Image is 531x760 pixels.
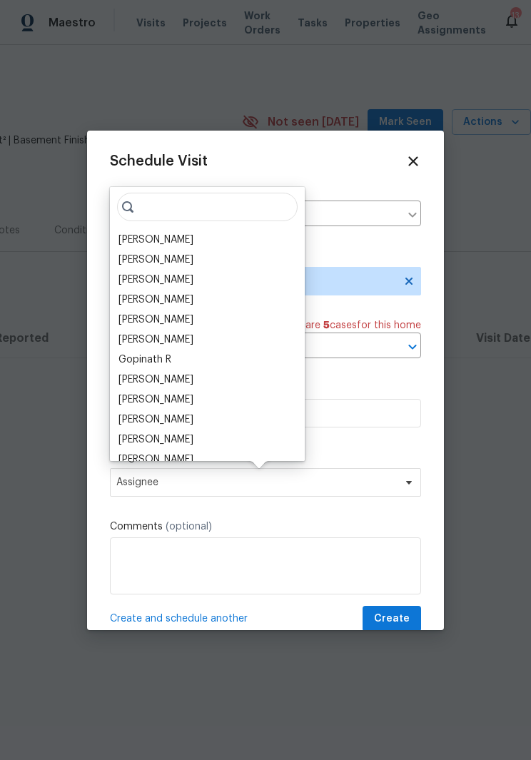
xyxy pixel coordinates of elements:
div: [PERSON_NAME] [118,313,193,327]
div: [PERSON_NAME] [118,293,193,307]
span: Assignee [116,477,396,488]
button: Create [363,606,421,632]
span: Close [405,153,421,169]
div: [PERSON_NAME] [118,233,193,247]
span: There are case s for this home [278,318,421,333]
div: [PERSON_NAME] [118,412,193,427]
button: Open [403,337,423,357]
label: Comments [110,520,421,534]
div: [PERSON_NAME] [118,253,193,267]
div: [PERSON_NAME] [118,452,193,467]
span: 5 [323,320,330,330]
div: [PERSON_NAME] [118,432,193,447]
span: Schedule Visit [110,154,208,168]
span: (optional) [166,522,212,532]
div: [PERSON_NAME] [118,273,193,287]
span: Create [374,610,410,628]
div: [PERSON_NAME] [118,392,193,407]
div: Gopinath R [118,353,171,367]
span: Create and schedule another [110,612,248,626]
label: Home [110,186,421,201]
div: [PERSON_NAME] [118,373,193,387]
div: [PERSON_NAME] [118,333,193,347]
